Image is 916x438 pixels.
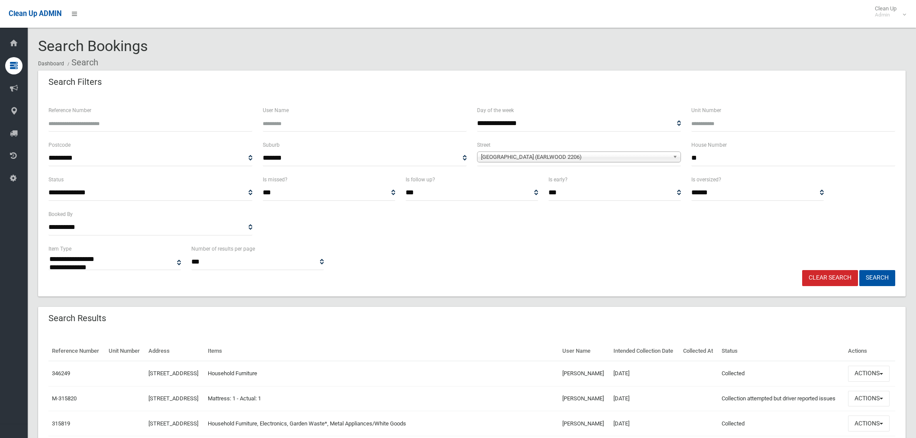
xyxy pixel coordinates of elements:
[559,411,610,436] td: [PERSON_NAME]
[845,341,895,361] th: Actions
[48,175,64,184] label: Status
[848,391,890,407] button: Actions
[559,361,610,386] td: [PERSON_NAME]
[848,415,890,432] button: Actions
[718,386,845,411] td: Collection attempted but driver reported issues
[263,106,289,115] label: User Name
[610,411,680,436] td: [DATE]
[38,61,64,67] a: Dashboard
[145,341,204,361] th: Address
[9,10,61,18] span: Clean Up ADMIN
[148,370,198,377] a: [STREET_ADDRESS]
[48,209,73,219] label: Booked By
[52,420,70,427] a: 315819
[204,411,559,436] td: Household Furniture, Electronics, Garden Waste*, Metal Appliances/White Goods
[848,366,890,382] button: Actions
[38,74,112,90] header: Search Filters
[718,411,845,436] td: Collected
[38,37,148,55] span: Search Bookings
[548,175,568,184] label: Is early?
[718,361,845,386] td: Collected
[610,386,680,411] td: [DATE]
[610,341,680,361] th: Intended Collection Date
[802,270,858,286] a: Clear Search
[859,270,895,286] button: Search
[105,341,145,361] th: Unit Number
[481,152,669,162] span: [GEOGRAPHIC_DATA] (EARLWOOD 2206)
[718,341,845,361] th: Status
[204,386,559,411] td: Mattress: 1 - Actual: 1
[204,341,559,361] th: Items
[875,12,897,18] small: Admin
[477,106,514,115] label: Day of the week
[680,341,718,361] th: Collected At
[610,361,680,386] td: [DATE]
[48,244,71,254] label: Item Type
[559,341,610,361] th: User Name
[52,395,77,402] a: M-315820
[38,310,116,327] header: Search Results
[52,370,70,377] a: 346249
[65,55,98,71] li: Search
[48,106,91,115] label: Reference Number
[263,140,280,150] label: Suburb
[204,361,559,386] td: Household Furniture
[477,140,490,150] label: Street
[691,106,721,115] label: Unit Number
[691,140,727,150] label: House Number
[48,140,71,150] label: Postcode
[48,341,105,361] th: Reference Number
[191,244,255,254] label: Number of results per page
[148,420,198,427] a: [STREET_ADDRESS]
[263,175,287,184] label: Is missed?
[691,175,721,184] label: Is oversized?
[871,5,905,18] span: Clean Up
[559,386,610,411] td: [PERSON_NAME]
[148,395,198,402] a: [STREET_ADDRESS]
[406,175,435,184] label: Is follow up?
